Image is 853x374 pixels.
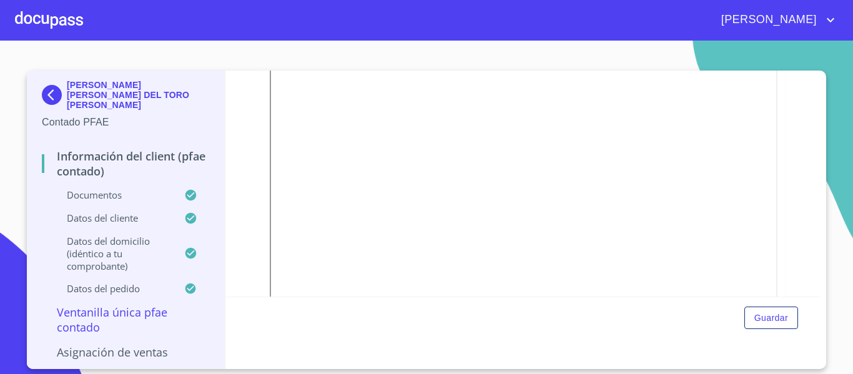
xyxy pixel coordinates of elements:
button: Guardar [744,307,798,330]
p: Asignación de Ventas [42,345,210,360]
span: [PERSON_NAME] [712,10,823,30]
div: [PERSON_NAME] [PERSON_NAME] DEL TORO [PERSON_NAME] [42,80,210,115]
img: Docupass spot blue [42,85,67,105]
span: Guardar [754,310,788,326]
p: Ventanilla única PFAE contado [42,305,210,335]
p: Información del Client (PFAE contado) [42,149,210,179]
p: Datos del domicilio (idéntico a tu comprobante) [42,235,184,272]
button: account of current user [712,10,838,30]
p: Datos del cliente [42,212,184,224]
p: Documentos [42,189,184,201]
p: Contado PFAE [42,115,210,130]
p: [PERSON_NAME] [PERSON_NAME] DEL TORO [PERSON_NAME] [67,80,210,110]
p: Datos del pedido [42,282,184,295]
